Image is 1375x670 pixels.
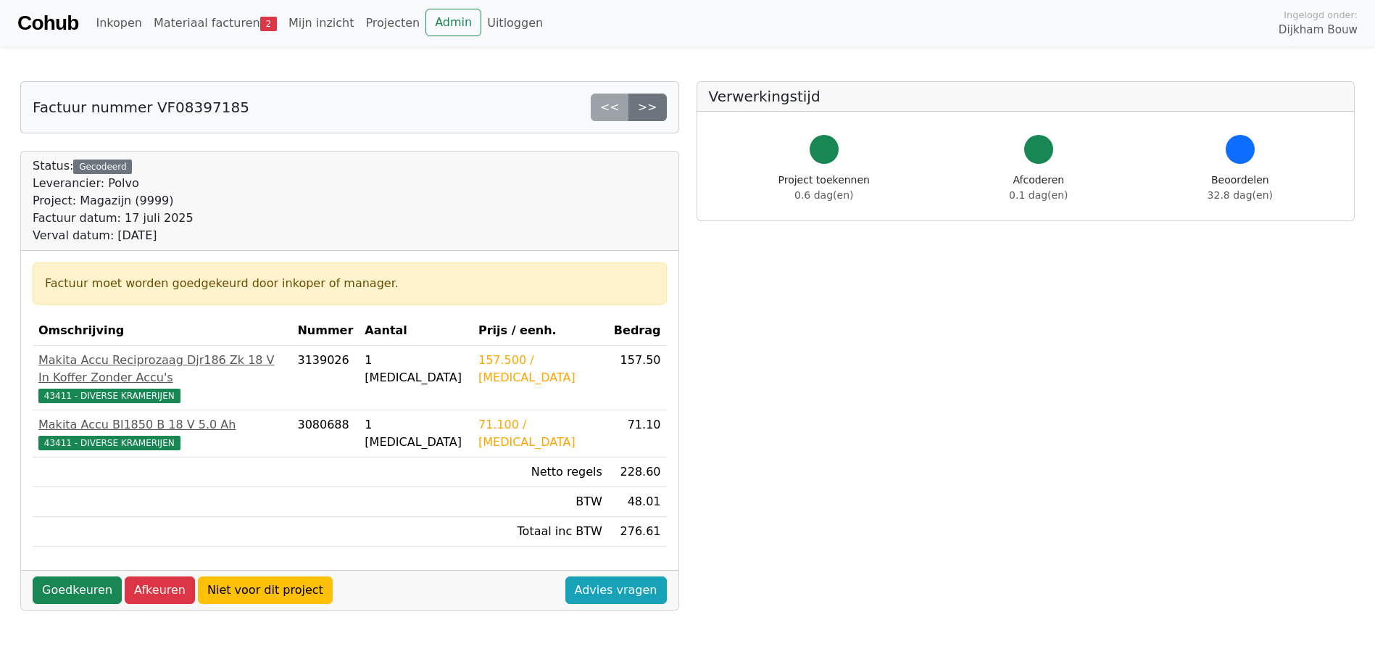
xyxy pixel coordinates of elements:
th: Bedrag [608,316,667,346]
td: BTW [473,487,608,517]
div: Makita Accu Bl1850 B 18 V 5.0 Ah [38,416,286,434]
span: 43411 - DIVERSE KRAMERIJEN [38,436,180,450]
div: 71.100 / [MEDICAL_DATA] [478,416,602,451]
div: Makita Accu Reciprozaag Djr186 Zk 18 V In Koffer Zonder Accu's [38,352,286,386]
div: Leverancier: Polvo [33,175,194,192]
h5: Verwerkingstijd [709,88,1343,105]
th: Nummer [291,316,359,346]
div: 1 [MEDICAL_DATA] [365,352,467,386]
a: Makita Accu Reciprozaag Djr186 Zk 18 V In Koffer Zonder Accu's43411 - DIVERSE KRAMERIJEN [38,352,286,404]
div: Project: Magazijn (9999) [33,192,194,210]
th: Prijs / eenh. [473,316,608,346]
a: Inkopen [90,9,147,38]
a: Admin [425,9,481,36]
a: Goedkeuren [33,576,122,604]
h5: Factuur nummer VF08397185 [33,99,249,116]
a: >> [628,94,667,121]
span: 2 [260,17,277,31]
div: Beoordelen [1208,173,1273,203]
a: Uitloggen [481,9,549,38]
a: Projecten [360,9,425,38]
a: Afkeuren [125,576,195,604]
span: 0.6 dag(en) [794,189,853,201]
a: Materiaal facturen2 [148,9,283,38]
span: Ingelogd onder: [1284,8,1358,22]
div: Factuur moet worden goedgekeurd door inkoper of manager. [45,275,655,292]
td: 276.61 [608,517,667,547]
span: Dijkham Bouw [1279,22,1358,38]
a: Advies vragen [565,576,667,604]
div: Gecodeerd [73,160,132,174]
div: Status: [33,157,194,244]
div: 157.500 / [MEDICAL_DATA] [478,352,602,386]
div: Project toekennen [778,173,870,203]
a: Niet voor dit project [198,576,333,604]
td: 157.50 [608,346,667,410]
td: 48.01 [608,487,667,517]
td: 71.10 [608,410,667,458]
td: 3080688 [291,410,359,458]
div: 1 [MEDICAL_DATA] [365,416,467,451]
th: Omschrijving [33,316,291,346]
td: 228.60 [608,458,667,487]
td: Netto regels [473,458,608,487]
a: Cohub [17,6,78,41]
th: Aantal [359,316,473,346]
td: 3139026 [291,346,359,410]
div: Factuur datum: 17 juli 2025 [33,210,194,227]
span: 0.1 dag(en) [1009,189,1068,201]
a: Makita Accu Bl1850 B 18 V 5.0 Ah43411 - DIVERSE KRAMERIJEN [38,416,286,451]
span: 43411 - DIVERSE KRAMERIJEN [38,389,180,403]
td: Totaal inc BTW [473,517,608,547]
span: 32.8 dag(en) [1208,189,1273,201]
div: Verval datum: [DATE] [33,227,194,244]
a: Mijn inzicht [283,9,360,38]
div: Afcoderen [1009,173,1068,203]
